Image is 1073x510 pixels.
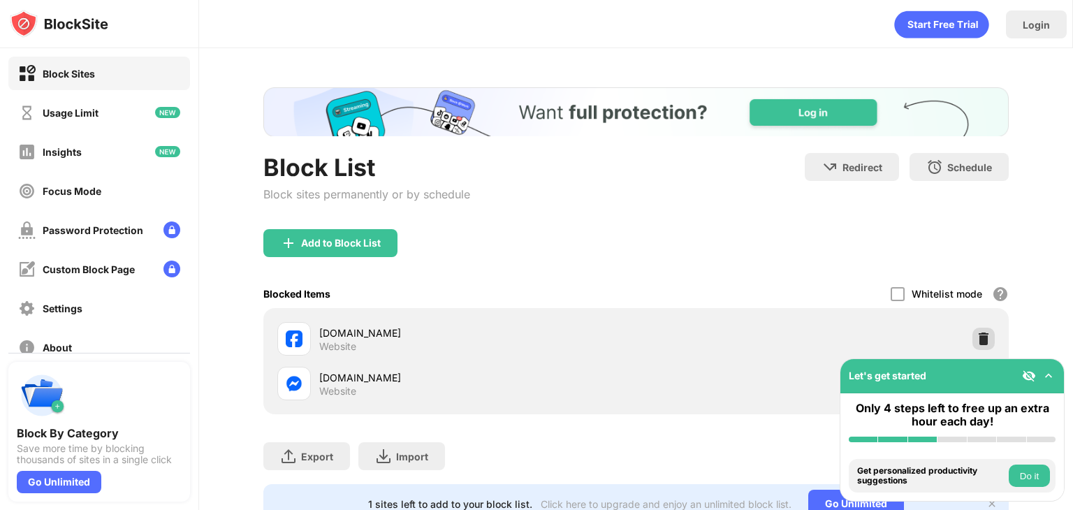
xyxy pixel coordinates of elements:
div: Blocked Items [263,288,330,300]
div: Focus Mode [43,185,101,197]
img: settings-off.svg [18,300,36,317]
div: Schedule [947,161,992,173]
iframe: Banner [263,87,1009,136]
div: Website [319,385,356,398]
div: Import [396,451,428,462]
img: block-on.svg [18,65,36,82]
div: Add to Block List [301,238,381,249]
img: focus-off.svg [18,182,36,200]
img: logo-blocksite.svg [10,10,108,38]
img: push-categories.svg [17,370,67,421]
div: Go Unlimited [17,471,101,493]
img: eye-not-visible.svg [1022,369,1036,383]
div: [DOMAIN_NAME] [319,326,636,340]
div: 1 sites left to add to your block list. [368,498,532,510]
div: Block Sites [43,68,95,80]
img: insights-off.svg [18,143,36,161]
img: omni-setup-toggle.svg [1042,369,1056,383]
div: Settings [43,303,82,314]
div: Only 4 steps left to free up an extra hour each day! [849,402,1056,428]
div: Password Protection [43,224,143,236]
img: customize-block-page-off.svg [18,261,36,278]
div: animation [894,10,989,38]
div: Redirect [842,161,882,173]
div: Insights [43,146,82,158]
div: Block List [263,153,470,182]
img: favicons [286,330,302,347]
img: about-off.svg [18,339,36,356]
div: Block sites permanently or by schedule [263,187,470,201]
div: Block By Category [17,426,182,440]
img: time-usage-off.svg [18,104,36,122]
div: Whitelist mode [912,288,982,300]
div: Click here to upgrade and enjoy an unlimited block list. [541,498,791,510]
div: Let's get started [849,370,926,381]
div: Login [1023,19,1050,31]
img: favicons [286,375,302,392]
img: x-button.svg [986,498,998,509]
button: Do it [1009,465,1050,487]
div: Custom Block Page [43,263,135,275]
div: [DOMAIN_NAME] [319,370,636,385]
img: password-protection-off.svg [18,221,36,239]
img: new-icon.svg [155,146,180,157]
img: new-icon.svg [155,107,180,118]
div: Export [301,451,333,462]
div: Save more time by blocking thousands of sites in a single click [17,443,182,465]
div: Usage Limit [43,107,98,119]
img: lock-menu.svg [163,261,180,277]
div: Website [319,340,356,353]
div: Get personalized productivity suggestions [857,466,1005,486]
img: lock-menu.svg [163,221,180,238]
div: About [43,342,72,354]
